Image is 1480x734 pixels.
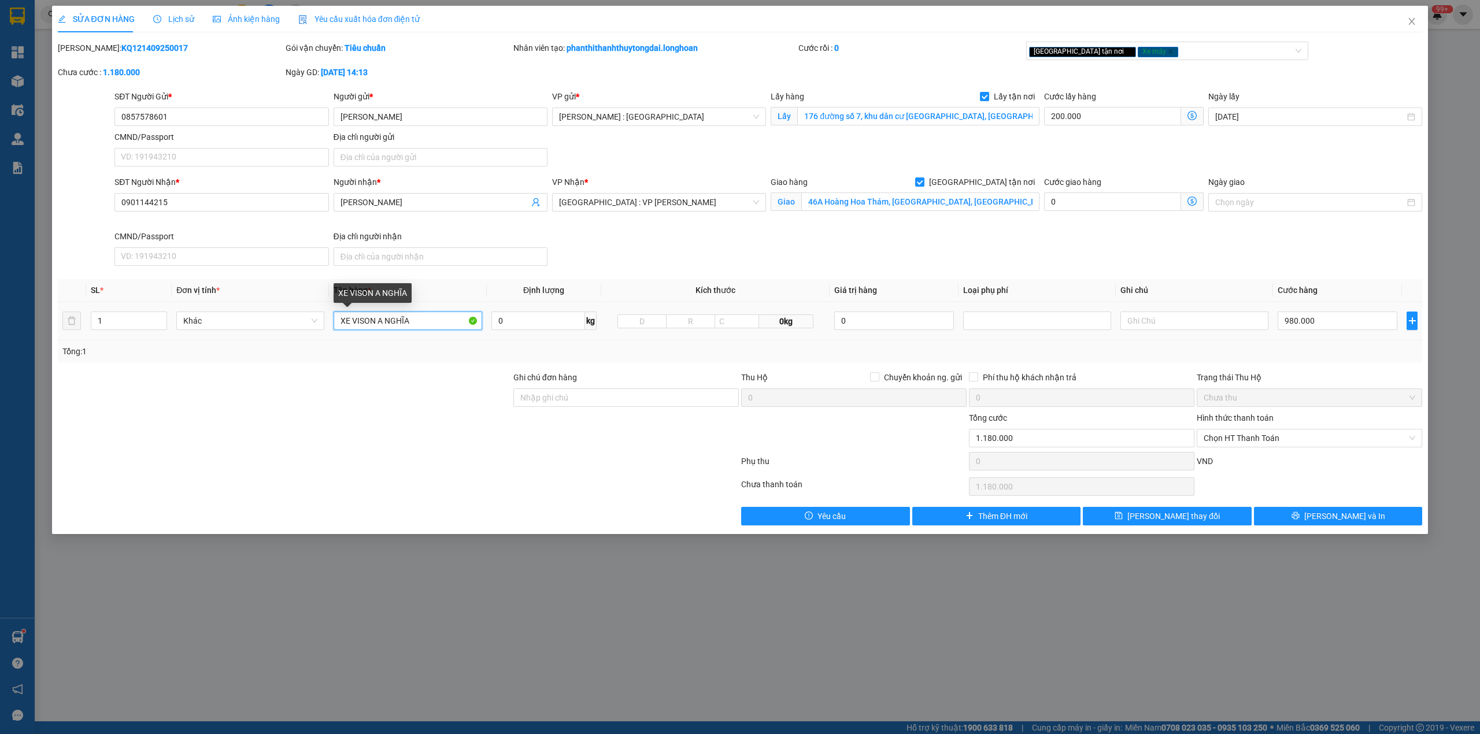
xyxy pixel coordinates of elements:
label: Ghi chú đơn hàng [513,373,577,382]
span: Chuyển khoản ng. gửi [879,371,967,384]
span: exclamation-circle [805,511,813,521]
input: Ngày lấy [1215,110,1405,123]
label: Ngày giao [1208,177,1245,187]
span: dollar-circle [1187,111,1197,120]
input: Ngày giao [1215,196,1405,209]
img: icon [298,15,308,24]
span: kg [585,312,597,330]
input: Cước lấy hàng [1044,107,1181,125]
span: Lấy [771,107,797,125]
div: Người nhận [334,176,547,188]
b: [DATE] 14:13 [321,68,368,77]
span: clock-circle [153,15,161,23]
div: VP gửi [552,90,766,103]
span: save [1115,511,1123,521]
div: SĐT Người Nhận [114,176,328,188]
span: Yêu cầu [817,510,846,522]
span: Đơn vị tính [176,286,220,295]
div: Gói vận chuyển: [286,42,511,54]
span: 0kg [759,314,813,328]
span: Ảnh kiện hàng [213,14,280,24]
th: Ghi chú [1116,279,1273,302]
span: Yêu cầu xuất hóa đơn điện tử [298,14,420,24]
input: VD: Bàn, Ghế [334,312,482,330]
input: Giao tận nơi [801,192,1039,211]
div: CMND/Passport [114,131,328,143]
span: [PERSON_NAME] và In [1304,510,1385,522]
div: [PERSON_NAME]: [58,42,283,54]
button: printer[PERSON_NAME] và In [1254,507,1423,525]
input: Ghi chú đơn hàng [513,388,739,407]
input: Lấy tận nơi [797,107,1039,125]
span: [GEOGRAPHIC_DATA] tận nơi [924,176,1039,188]
span: Chọn HT Thanh Toán [1204,429,1415,447]
div: SĐT Người Gửi [114,90,328,103]
span: Thu Hộ [741,373,768,382]
span: Hồ Chí Minh : Kho Quận 12 [559,108,759,125]
span: Thêm ĐH mới [978,510,1027,522]
b: phanthithanhthuytongdai.longhoan [567,43,698,53]
input: R [666,314,715,328]
div: Chưa cước : [58,66,283,79]
button: plusThêm ĐH mới [912,507,1081,525]
span: dollar-circle [1187,197,1197,206]
input: D [617,314,667,328]
div: Chưa thanh toán [740,478,968,498]
span: Giao hàng [771,177,808,187]
span: [GEOGRAPHIC_DATA] tận nơi [1029,47,1136,57]
input: Cước giao hàng [1044,192,1181,211]
button: save[PERSON_NAME] thay đổi [1083,507,1252,525]
b: 1.180.000 [103,68,140,77]
div: CMND/Passport [114,230,328,243]
span: plus [1407,316,1417,325]
b: 0 [834,43,839,53]
span: Xe máy [1138,47,1178,57]
span: Giá trị hàng [834,286,877,295]
div: Địa chỉ người nhận [334,230,547,243]
label: Cước lấy hàng [1044,92,1096,101]
span: user-add [531,198,541,207]
th: Loại phụ phí [959,279,1116,302]
span: Lấy tận nơi [989,90,1039,103]
div: Người gửi [334,90,547,103]
label: Ngày lấy [1208,92,1239,101]
label: Cước giao hàng [1044,177,1101,187]
span: SL [91,286,100,295]
span: Tổng cước [969,413,1007,422]
span: Kích thước [695,286,735,295]
input: C [715,314,759,328]
span: Lịch sử [153,14,194,24]
div: Nhân viên tạo: [513,42,796,54]
span: close [1168,49,1174,54]
div: Ngày GD: [286,66,511,79]
span: Định lượng [523,286,564,295]
button: Close [1396,6,1428,38]
input: Ghi Chú [1120,312,1268,330]
input: Địa chỉ của người gửi [334,148,547,166]
span: close [1407,17,1416,26]
div: Phụ thu [740,455,968,475]
button: delete [62,312,81,330]
span: Khác [183,312,317,329]
span: picture [213,15,221,23]
div: Địa chỉ người gửi [334,131,547,143]
span: Giao [771,192,801,211]
label: Hình thức thanh toán [1197,413,1274,422]
span: Phí thu hộ khách nhận trả [978,371,1081,384]
span: Cước hàng [1278,286,1318,295]
span: edit [58,15,66,23]
div: Trạng thái Thu Hộ [1197,371,1422,384]
button: plus [1407,312,1418,330]
span: VP Nhận [552,177,584,187]
span: printer [1292,511,1300,521]
span: close [1126,49,1131,54]
button: exclamation-circleYêu cầu [741,507,910,525]
div: Cước rồi : [798,42,1024,54]
span: Chưa thu [1204,389,1415,406]
div: Tổng: 1 [62,345,571,358]
b: KQ121409250017 [121,43,188,53]
span: Lấy hàng [771,92,804,101]
input: Địa chỉ của người nhận [334,247,547,266]
span: [PERSON_NAME] thay đổi [1127,510,1220,522]
span: SỬA ĐƠN HÀNG [58,14,135,24]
